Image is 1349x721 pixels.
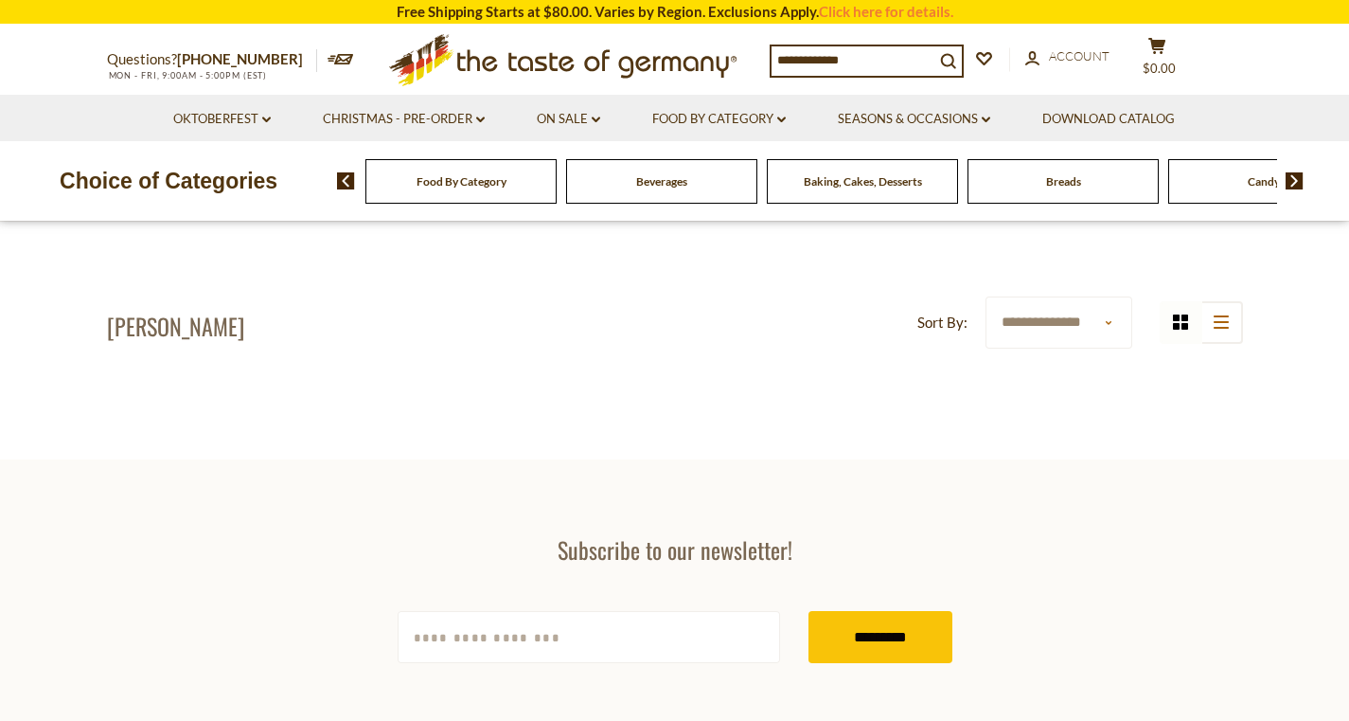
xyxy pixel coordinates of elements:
[107,47,317,72] p: Questions?
[1286,172,1304,189] img: next arrow
[173,109,271,130] a: Oktoberfest
[838,109,990,130] a: Seasons & Occasions
[1049,48,1109,63] span: Account
[107,70,268,81] span: MON - FRI, 9:00AM - 5:00PM (EST)
[652,109,786,130] a: Food By Category
[323,109,485,130] a: Christmas - PRE-ORDER
[804,174,922,189] a: Baking, Cakes, Desserts
[636,174,687,189] a: Beverages
[1046,174,1081,189] a: Breads
[398,535,952,564] h3: Subscribe to our newsletter!
[917,311,967,334] label: Sort By:
[537,109,600,130] a: On Sale
[1248,174,1280,189] a: Candy
[819,3,953,20] a: Click here for details.
[417,174,506,189] a: Food By Category
[177,50,303,67] a: [PHONE_NUMBER]
[107,312,244,340] h1: [PERSON_NAME]
[337,172,355,189] img: previous arrow
[1129,37,1186,84] button: $0.00
[1025,46,1109,67] a: Account
[1042,109,1175,130] a: Download Catalog
[1143,61,1176,76] span: $0.00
